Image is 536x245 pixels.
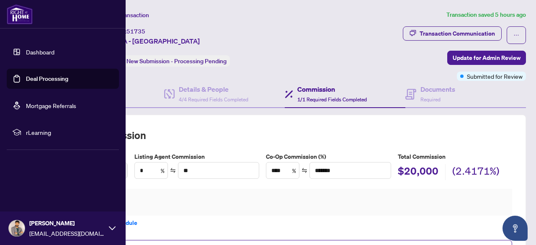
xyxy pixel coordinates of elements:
span: Update for Admin Review [453,51,521,64]
a: Dashboard [26,48,54,56]
span: New Submission - Processing Pending [126,57,227,65]
span: View Transaction [104,11,149,19]
h2: $20,000 [398,164,438,180]
h4: Details & People [179,84,248,94]
a: Mortgage Referrals [26,102,76,109]
img: logo [7,4,33,24]
h2: (2.4171%) [452,164,500,180]
button: Update for Admin Review [447,51,526,65]
h2: Schedule [57,189,512,216]
label: Co-Op Commission (%) [266,152,391,161]
span: [PERSON_NAME] [29,219,105,228]
div: Transaction Communication [420,27,495,40]
span: Submitted for Review [467,72,523,81]
span: 4/4 Required Fields Completed [179,96,248,103]
span: WE11A - [GEOGRAPHIC_DATA] [104,36,200,46]
span: 1/1 Required Fields Completed [297,96,367,103]
div: Status: [104,55,230,67]
img: Profile Icon [9,220,25,236]
h5: Total Commission [398,152,512,161]
span: swap [301,168,307,173]
span: 51735 [126,28,145,35]
button: Transaction Communication [403,26,502,41]
span: rLearning [26,128,113,137]
button: Open asap [502,216,528,241]
h4: Documents [420,84,455,94]
span: [EMAIL_ADDRESS][DOMAIN_NAME] [29,229,105,238]
h2: Co-op Commission [57,129,512,142]
label: Listing Agent Commission [134,152,260,161]
h4: Commission [297,84,367,94]
span: Required [420,96,441,103]
a: Deal Processing [26,75,68,83]
span: ellipsis [513,32,519,38]
article: Transaction saved 5 hours ago [446,10,526,20]
span: swap [170,168,176,173]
